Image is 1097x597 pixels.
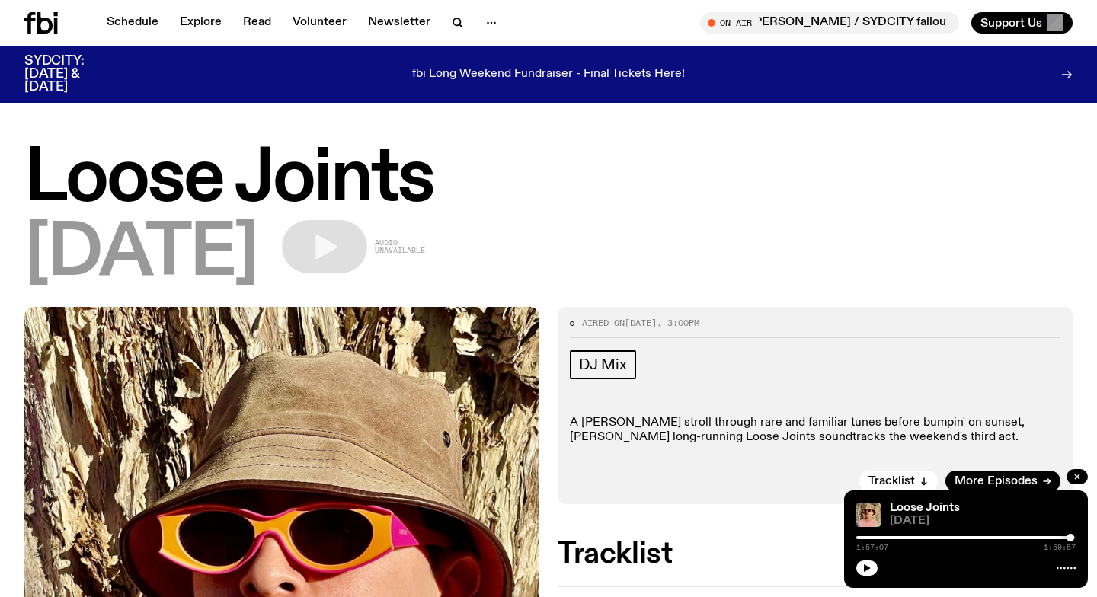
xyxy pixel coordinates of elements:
span: Support Us [980,16,1042,30]
a: Read [234,12,280,34]
span: [DATE] [24,220,257,289]
span: 1:59:57 [1044,544,1076,551]
a: Newsletter [359,12,440,34]
h2: Tracklist [558,541,1073,568]
span: Audio unavailable [375,239,425,254]
h3: SYDCITY: [DATE] & [DATE] [24,55,122,94]
a: DJ Mix [570,350,636,379]
button: Support Us [971,12,1073,34]
a: Schedule [98,12,168,34]
button: On AirMornings with [PERSON_NAME] / SYDCITY fallout [700,12,959,34]
a: Volunteer [283,12,356,34]
span: Aired on [582,317,625,329]
img: Tyson stands in front of a paperbark tree wearing orange sunglasses, a suede bucket hat and a pin... [856,503,881,527]
span: [DATE] [890,516,1076,527]
span: , 3:00pm [657,317,699,329]
span: More Episodes [955,476,1038,487]
span: DJ Mix [579,356,627,373]
span: 1:57:07 [856,544,888,551]
span: Tracklist [868,476,915,487]
a: More Episodes [945,471,1060,492]
a: Explore [171,12,231,34]
h1: Loose Joints [24,145,1073,214]
p: A [PERSON_NAME] stroll through rare and familiar tunes before bumpin' on sunset, [PERSON_NAME] lo... [570,416,1060,445]
p: fbi Long Weekend Fundraiser - Final Tickets Here! [412,68,685,81]
a: Loose Joints [890,502,960,514]
button: Tracklist [859,471,938,492]
span: [DATE] [625,317,657,329]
